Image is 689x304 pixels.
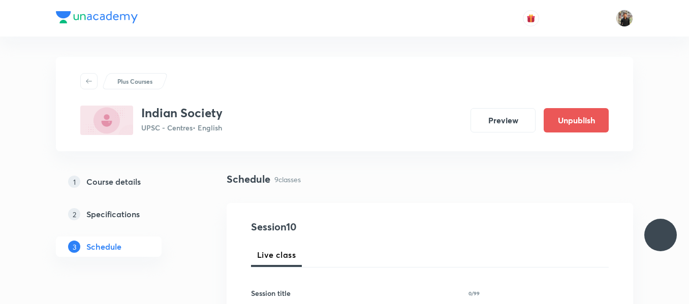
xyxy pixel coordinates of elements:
button: Preview [471,108,536,132]
button: Unpublish [544,108,609,132]
p: 1 [68,176,80,188]
h5: Course details [86,176,141,188]
h3: Indian Society [141,106,223,120]
p: 0/99 [468,291,480,296]
img: avatar [526,14,536,23]
p: 3 [68,241,80,253]
h5: Specifications [86,208,140,220]
span: Live class [257,249,296,261]
h4: Session 10 [251,219,436,234]
img: 16BBFD4C-D81C-4D59-8059-BDA672F72F5B_plus.png [80,106,133,135]
h5: Schedule [86,241,121,253]
p: Plus Courses [117,77,152,86]
p: 2 [68,208,80,220]
a: Company Logo [56,11,138,26]
img: Yudhishthir [616,10,633,27]
p: UPSC - Centres • English [141,122,223,133]
a: 1Course details [56,172,194,192]
h4: Schedule [227,172,270,187]
p: 9 classes [274,174,301,185]
a: 2Specifications [56,204,194,224]
img: ttu [654,229,667,241]
h6: Session title [251,288,291,298]
button: avatar [523,10,539,26]
img: Company Logo [56,11,138,23]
